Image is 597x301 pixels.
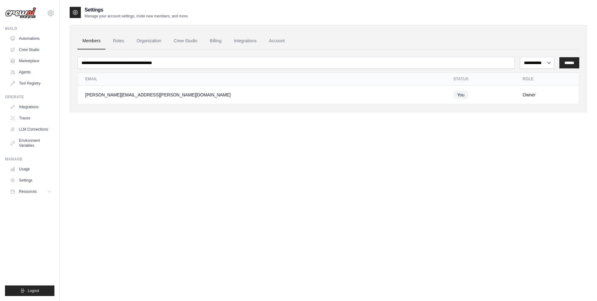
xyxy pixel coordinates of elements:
[7,56,54,66] a: Marketplace
[7,124,54,134] a: LLM Connections
[7,45,54,55] a: Crew Studio
[28,288,39,293] span: Logout
[264,33,290,49] a: Account
[108,33,129,49] a: Roles
[132,33,166,49] a: Organization
[77,33,105,49] a: Members
[7,78,54,88] a: Tool Registry
[5,285,54,296] button: Logout
[7,34,54,44] a: Automations
[7,67,54,77] a: Agents
[229,33,261,49] a: Integrations
[5,26,54,31] div: Build
[7,187,54,197] button: Resources
[19,189,37,194] span: Resources
[7,164,54,174] a: Usage
[7,136,54,150] a: Environment Variables
[85,6,188,14] h2: Settings
[446,73,515,86] th: Status
[78,73,446,86] th: Email
[7,113,54,123] a: Traces
[7,102,54,112] a: Integrations
[5,95,54,100] div: Operate
[85,14,188,19] p: Manage your account settings, invite new members, and more.
[523,92,572,98] div: Owner
[85,92,438,98] div: [PERSON_NAME][EMAIL_ADDRESS][PERSON_NAME][DOMAIN_NAME]
[515,73,579,86] th: Role
[5,7,36,19] img: Logo
[7,175,54,185] a: Settings
[453,90,468,99] span: You
[5,157,54,162] div: Manage
[205,33,226,49] a: Billing
[169,33,202,49] a: Crew Studio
